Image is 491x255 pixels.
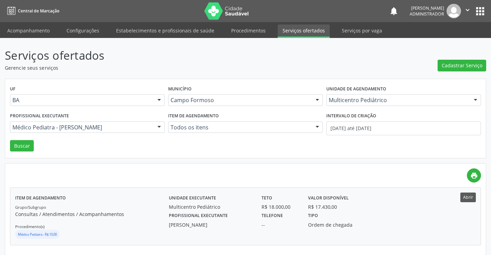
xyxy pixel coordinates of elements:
a: Procedimentos [226,24,270,37]
label: Teto [262,193,272,203]
input: Selecione um intervalo [326,121,481,135]
label: Unidade executante [169,193,216,203]
span: Central de Marcação [18,8,59,14]
label: Item de agendamento [15,193,66,203]
button:  [461,4,474,18]
a: Serviços ofertados [278,24,330,38]
span: Todos os itens [171,124,309,131]
i:  [464,6,471,14]
span: Administrador [410,11,444,17]
div: R$ 18.000,00 [262,203,298,210]
label: Município [168,84,192,95]
small: Grupo/Subgrupo [15,205,46,210]
label: Tipo [308,210,318,221]
p: Gerencie seus serviços [5,64,342,71]
span: BA [12,97,151,104]
i: print [470,172,478,179]
span: Médico Pediatra - [PERSON_NAME] [12,124,151,131]
label: Unidade de agendamento [326,84,386,95]
div: Multicentro Pediátrico [169,203,252,210]
span: Cadastrar Serviço [442,62,482,69]
label: Profissional executante [10,111,69,121]
p: Serviços ofertados [5,47,342,64]
label: UF [10,84,16,95]
div: [PERSON_NAME] [169,221,252,228]
img: img [447,4,461,18]
a: Serviços por vaga [337,24,387,37]
a: Estabelecimentos e profissionais de saúde [111,24,219,37]
div: -- [262,221,298,228]
a: Acompanhamento [2,24,54,37]
button: Buscar [10,140,34,152]
small: Procedimento(s) [15,224,44,229]
p: Consultas / Atendimentos / Acompanhamentos [15,210,169,218]
div: [PERSON_NAME] [410,5,444,11]
button: notifications [389,6,399,16]
label: Profissional executante [169,210,228,221]
label: Valor disponível [308,193,349,203]
div: Ordem de chegada [308,221,368,228]
small: Médico Pediatra - R$ 10,00 [18,232,57,237]
button: Abrir [460,193,476,202]
button: apps [474,5,486,17]
label: Telefone [262,210,283,221]
span: Multicentro Pediátrico [329,97,467,104]
span: Campo Formoso [171,97,309,104]
a: Configurações [62,24,104,37]
a: print [467,168,481,183]
label: Item de agendamento [168,111,219,121]
a: Central de Marcação [5,5,59,17]
label: Intervalo de criação [326,111,376,121]
div: R$ 17.430,00 [308,203,337,210]
button: Cadastrar Serviço [438,60,486,71]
